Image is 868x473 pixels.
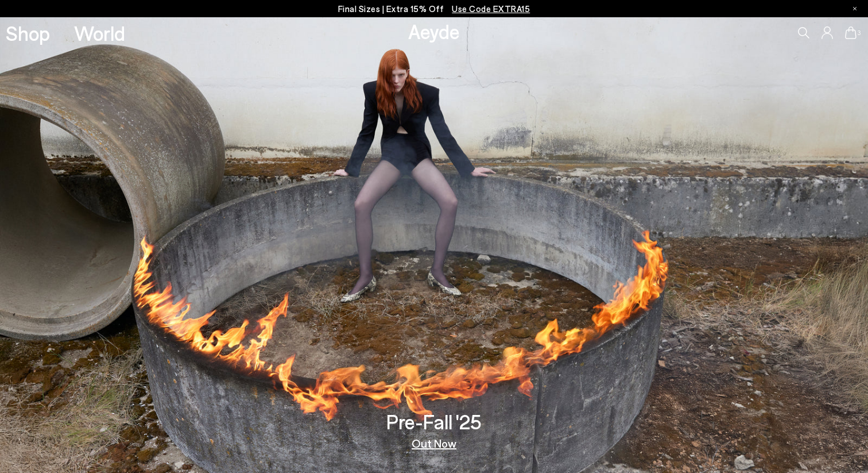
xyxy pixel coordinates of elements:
[408,19,460,43] a: Aeyde
[338,2,530,16] p: Final Sizes | Extra 15% Off
[386,412,482,432] h3: Pre-Fall '25
[857,30,862,36] span: 3
[74,23,125,43] a: World
[6,23,50,43] a: Shop
[452,3,530,14] span: Navigate to /collections/ss25-final-sizes
[412,437,456,449] a: Out Now
[845,26,857,39] a: 3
